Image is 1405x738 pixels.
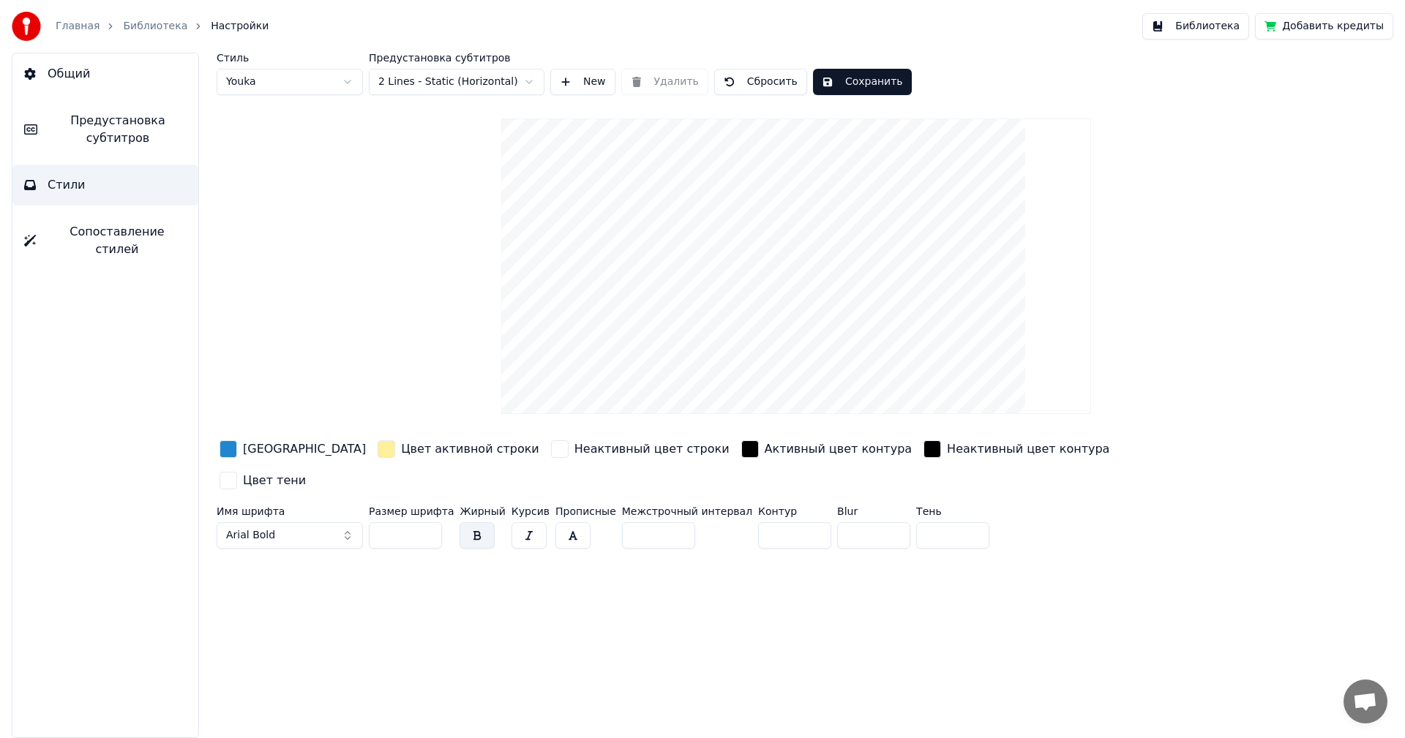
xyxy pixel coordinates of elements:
label: Контур [758,506,831,516]
span: Стили [48,176,86,194]
label: Предустановка субтитров [369,53,544,63]
button: Сопоставление стилей [12,211,198,270]
label: Тень [916,506,989,516]
button: Активный цвет контура [738,437,915,461]
button: Добавить кредиты [1255,13,1393,39]
label: Blur [837,506,910,516]
label: Имя шрифта [217,506,363,516]
button: Сохранить [813,69,912,95]
button: Цвет активной строки [375,437,542,461]
span: Arial Bold [226,528,275,543]
button: [GEOGRAPHIC_DATA] [217,437,369,461]
button: Предустановка субтитров [12,100,198,159]
a: Главная [56,19,100,34]
button: Библиотека [1142,13,1249,39]
img: youka [12,12,41,41]
a: Библиотека [123,19,187,34]
div: Неактивный цвет строки [574,440,730,458]
button: Сбросить [714,69,807,95]
span: Общий [48,65,90,83]
button: Неактивный цвет контура [921,437,1112,461]
nav: breadcrumb [56,19,269,34]
div: Цвет тени [243,472,306,489]
span: Сопоставление стилей [48,223,187,258]
button: Неактивный цвет строки [548,437,733,461]
div: Цвет активной строки [401,440,539,458]
div: Активный цвет контура [765,440,913,458]
button: Цвет тени [217,469,309,492]
span: Предустановка субтитров [49,112,187,147]
button: Стили [12,165,198,206]
label: Размер шрифта [369,506,454,516]
label: Курсив [512,506,550,516]
label: Жирный [460,506,505,516]
span: Настройки [211,19,269,34]
label: Межстрочный интервал [622,506,752,516]
button: New [550,69,615,95]
a: Открытый чат [1344,679,1387,723]
label: Стиль [217,53,363,63]
div: [GEOGRAPHIC_DATA] [243,440,366,458]
label: Прописные [555,506,616,516]
button: Общий [12,53,198,94]
div: Неактивный цвет контура [947,440,1109,458]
